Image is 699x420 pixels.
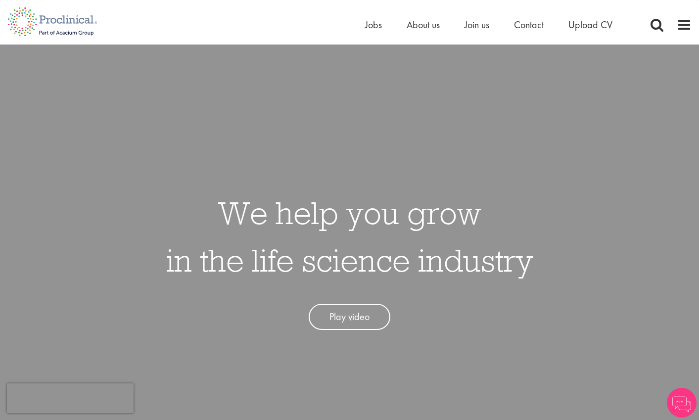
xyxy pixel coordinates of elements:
[166,189,533,284] h1: We help you grow in the life science industry
[407,18,440,31] a: About us
[365,18,382,31] a: Jobs
[309,304,390,330] a: Play video
[514,18,544,31] a: Contact
[465,18,489,31] a: Join us
[667,388,697,418] img: Chatbot
[568,18,612,31] a: Upload CV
